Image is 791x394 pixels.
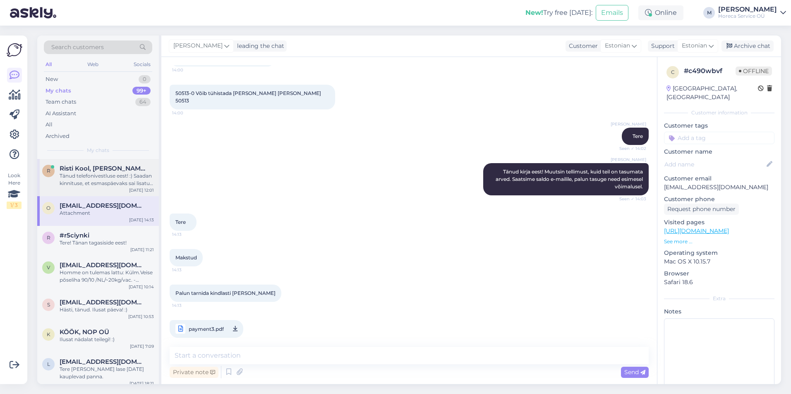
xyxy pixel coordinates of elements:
span: Send [624,368,645,376]
div: M [703,7,715,19]
p: Operating system [664,249,774,257]
p: Customer email [664,174,774,183]
span: r [47,235,50,241]
span: [PERSON_NAME] [611,121,646,127]
div: Archive chat [721,40,774,52]
p: Safari 18.6 [664,278,774,287]
div: leading the chat [234,42,284,50]
div: Ilusat nädalat teilegi! :) [60,336,154,343]
div: AI Assistant [46,109,76,118]
span: Seen ✓ 14:02 [615,145,646,152]
span: l [47,361,50,367]
span: 14:00 [172,110,203,116]
div: Homme on tulemas lattu: Külm.Veise põseliha 90/10 /NL/~20kg/vac. - pakendi suurus 2-2,5kg. Teile ... [60,269,154,284]
span: o [46,205,50,211]
span: siirakgetter@gmail.com [60,299,146,306]
div: [GEOGRAPHIC_DATA], [GEOGRAPHIC_DATA] [666,84,758,102]
p: Mac OS X 10.15.7 [664,257,774,266]
div: 0 [139,75,151,83]
div: 99+ [132,87,151,95]
div: [DATE] 7:09 [130,343,154,349]
p: Browser [664,269,774,278]
span: 14:13 [172,336,203,346]
span: K [47,331,50,337]
div: [DATE] 18:21 [129,380,154,387]
div: Tänud telefonivestluse eest! :) Saadan kinnituse, et esmaspäevaks sai lisatud 8pk Kamapallid 150g... [60,172,154,187]
div: Support [648,42,675,50]
span: vita-jax@mail.ru [60,261,146,269]
div: Tere! Tänan tagasiside eest! [60,239,154,247]
a: [URL][DOMAIN_NAME] [664,227,729,235]
div: [DATE] 14:13 [129,217,154,223]
p: Customer name [664,147,774,156]
span: 14:13 [172,302,203,309]
span: Estonian [605,41,630,50]
div: Customer information [664,109,774,116]
div: Online [638,5,683,20]
div: [DATE] 12:01 [129,187,154,193]
input: Add a tag [664,132,774,144]
div: Extra [664,295,774,302]
div: 1 / 3 [7,202,22,209]
span: Risti Kool, Lääne-Harju Vallavalitsus [60,165,146,172]
span: My chats [87,147,109,154]
div: # c490wbvf [684,66,736,76]
span: 50513-0 Võib tühistada [PERSON_NAME] [PERSON_NAME] 50513 [175,90,322,104]
p: Notes [664,307,774,316]
span: 14:13 [172,267,203,273]
div: [DATE] 10:14 [129,284,154,290]
div: All [46,121,53,129]
span: #r5ciynki [60,232,89,239]
span: Estonian [682,41,707,50]
span: Offline [736,66,772,76]
input: Add name [664,160,765,169]
div: 64 [135,98,151,106]
span: c [671,69,675,75]
div: Request phone number [664,204,739,215]
div: [DATE] 10:53 [128,313,154,320]
div: Attachment [60,209,154,217]
a: [PERSON_NAME]Horeca Service OÜ [718,6,786,19]
span: v [47,264,50,271]
div: Hästi, tänud. Ilusat päeva! :) [60,306,154,313]
span: KÖÖK, NOP OÜ [60,328,109,336]
span: [PERSON_NAME] [611,157,646,163]
p: See more ... [664,238,774,245]
span: Makstud [175,254,197,261]
span: laagrikool.moldre@daily.ee [60,358,146,366]
div: Look Here [7,172,22,209]
span: Tere [633,133,643,139]
div: Socials [132,59,152,70]
div: Archived [46,132,70,140]
div: [PERSON_NAME] [718,6,777,13]
a: payment3.pdf14:13 [170,320,243,338]
p: Customer phone [664,195,774,204]
img: Askly Logo [7,42,22,58]
span: Search customers [51,43,104,52]
span: [PERSON_NAME] [173,41,223,50]
span: Tere [175,219,186,225]
div: Private note [170,367,218,378]
p: [EMAIL_ADDRESS][DOMAIN_NAME] [664,183,774,192]
div: Horeca Service OÜ [718,13,777,19]
div: [DATE] 11:21 [130,247,154,253]
span: Palun tarnida kindlasti [PERSON_NAME] [175,290,276,296]
span: s [47,301,50,308]
span: R [47,168,50,174]
button: Emails [596,5,628,21]
span: ouslkrd@gmail.com [60,202,146,209]
div: Web [86,59,100,70]
span: 14:00 [172,67,203,73]
div: Team chats [46,98,76,106]
div: All [44,59,53,70]
p: Customer tags [664,121,774,130]
span: payment3.pdf [189,324,224,334]
div: Tere [PERSON_NAME] lase [DATE] kauplevad panna. [60,366,154,380]
span: 14:13 [172,231,203,237]
div: Try free [DATE]: [525,8,592,18]
div: Customer [566,42,598,50]
p: Visited pages [664,218,774,227]
span: Tänud kirja eest! Muutsin tellimust, kuid teil on tasumata arved. Saatsime saldo e-mailile, palun... [496,169,644,190]
div: My chats [46,87,71,95]
span: Seen ✓ 14:03 [615,196,646,202]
